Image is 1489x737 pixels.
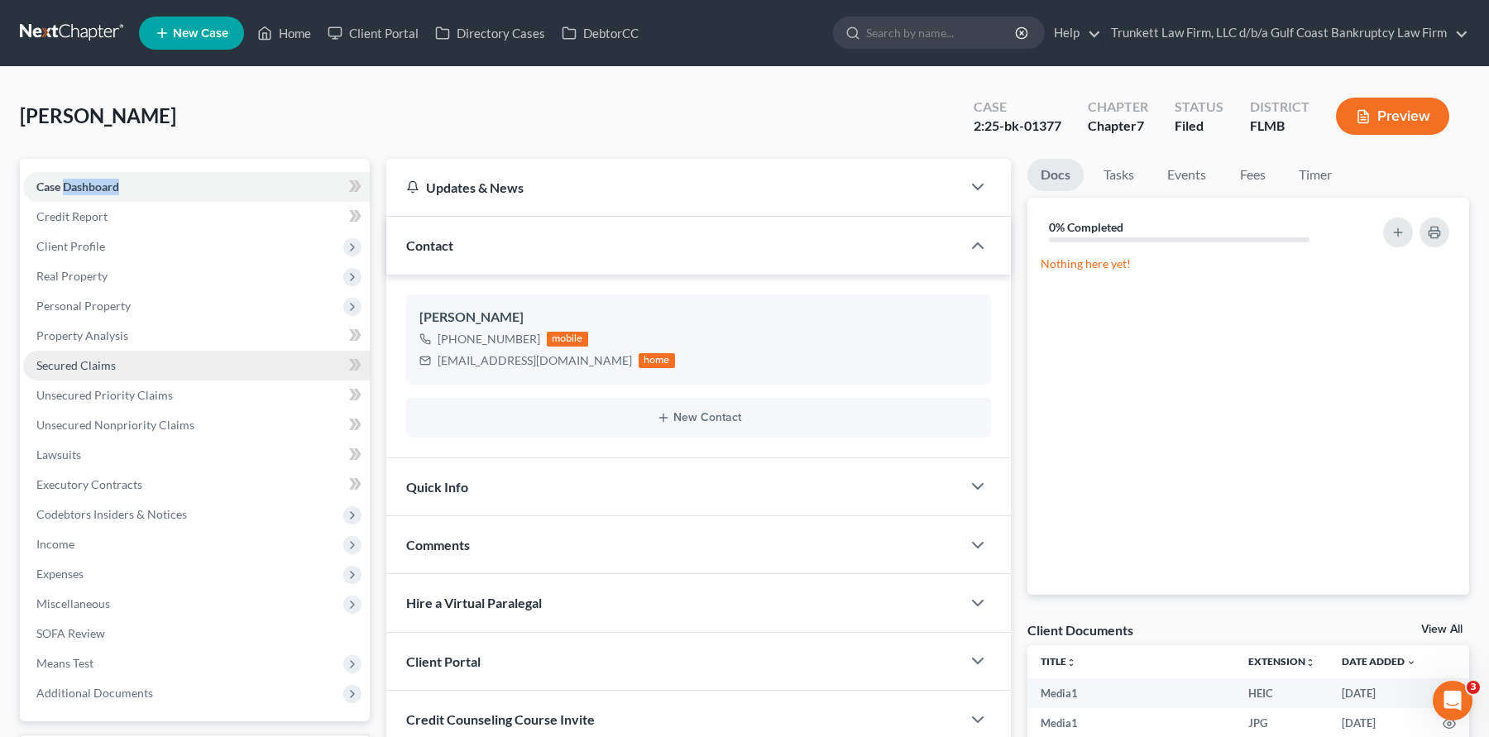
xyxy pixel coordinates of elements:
[36,358,116,372] span: Secured Claims
[1433,681,1472,720] iframe: Intercom live chat
[1090,159,1147,191] a: Tasks
[974,117,1061,136] div: 2:25-bk-01377
[36,507,187,521] span: Codebtors Insiders & Notices
[406,711,595,727] span: Credit Counseling Course Invite
[1336,98,1449,135] button: Preview
[1250,117,1309,136] div: FLMB
[1103,18,1468,48] a: Trunkett Law Firm, LLC d/b/a Gulf Coast Bankruptcy Law Firm
[1226,159,1279,191] a: Fees
[36,239,105,253] span: Client Profile
[36,209,108,223] span: Credit Report
[36,686,153,700] span: Additional Documents
[36,537,74,551] span: Income
[1027,621,1133,639] div: Client Documents
[419,411,978,424] button: New Contact
[438,352,632,369] div: [EMAIL_ADDRESS][DOMAIN_NAME]
[23,321,370,351] a: Property Analysis
[1088,98,1148,117] div: Chapter
[1041,256,1456,272] p: Nothing here yet!
[36,299,131,313] span: Personal Property
[1154,159,1219,191] a: Events
[1066,658,1076,668] i: unfold_more
[866,17,1017,48] input: Search by name...
[319,18,427,48] a: Client Portal
[1175,98,1223,117] div: Status
[406,237,453,253] span: Contact
[1329,678,1429,708] td: [DATE]
[1406,658,1416,668] i: expand_more
[1421,624,1463,635] a: View All
[23,619,370,648] a: SOFA Review
[427,18,553,48] a: Directory Cases
[419,308,978,328] div: [PERSON_NAME]
[23,351,370,380] a: Secured Claims
[406,179,941,196] div: Updates & News
[406,653,481,669] span: Client Portal
[406,595,542,610] span: Hire a Virtual Paralegal
[1248,655,1315,668] a: Extensionunfold_more
[36,328,128,342] span: Property Analysis
[23,202,370,232] a: Credit Report
[1088,117,1148,136] div: Chapter
[438,331,540,347] div: [PHONE_NUMBER]
[23,380,370,410] a: Unsecured Priority Claims
[1467,681,1480,694] span: 3
[36,567,84,581] span: Expenses
[173,27,228,40] span: New Case
[23,410,370,440] a: Unsecured Nonpriority Claims
[36,447,81,462] span: Lawsuits
[1027,678,1235,708] td: Media1
[639,353,675,368] div: home
[36,596,110,610] span: Miscellaneous
[547,332,588,347] div: mobile
[36,626,105,640] span: SOFA Review
[36,269,108,283] span: Real Property
[974,98,1061,117] div: Case
[249,18,319,48] a: Home
[23,470,370,500] a: Executory Contracts
[1342,655,1416,668] a: Date Added expand_more
[1041,655,1076,668] a: Titleunfold_more
[1137,117,1144,133] span: 7
[36,477,142,491] span: Executory Contracts
[1286,159,1345,191] a: Timer
[1250,98,1309,117] div: District
[23,440,370,470] a: Lawsuits
[36,179,119,194] span: Case Dashboard
[36,418,194,432] span: Unsecured Nonpriority Claims
[36,388,173,402] span: Unsecured Priority Claims
[36,656,93,670] span: Means Test
[1046,18,1101,48] a: Help
[406,537,470,553] span: Comments
[1049,220,1123,234] strong: 0% Completed
[1305,658,1315,668] i: unfold_more
[1175,117,1223,136] div: Filed
[553,18,647,48] a: DebtorCC
[406,479,468,495] span: Quick Info
[1027,159,1084,191] a: Docs
[23,172,370,202] a: Case Dashboard
[1235,678,1329,708] td: HEIC
[20,103,176,127] span: [PERSON_NAME]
